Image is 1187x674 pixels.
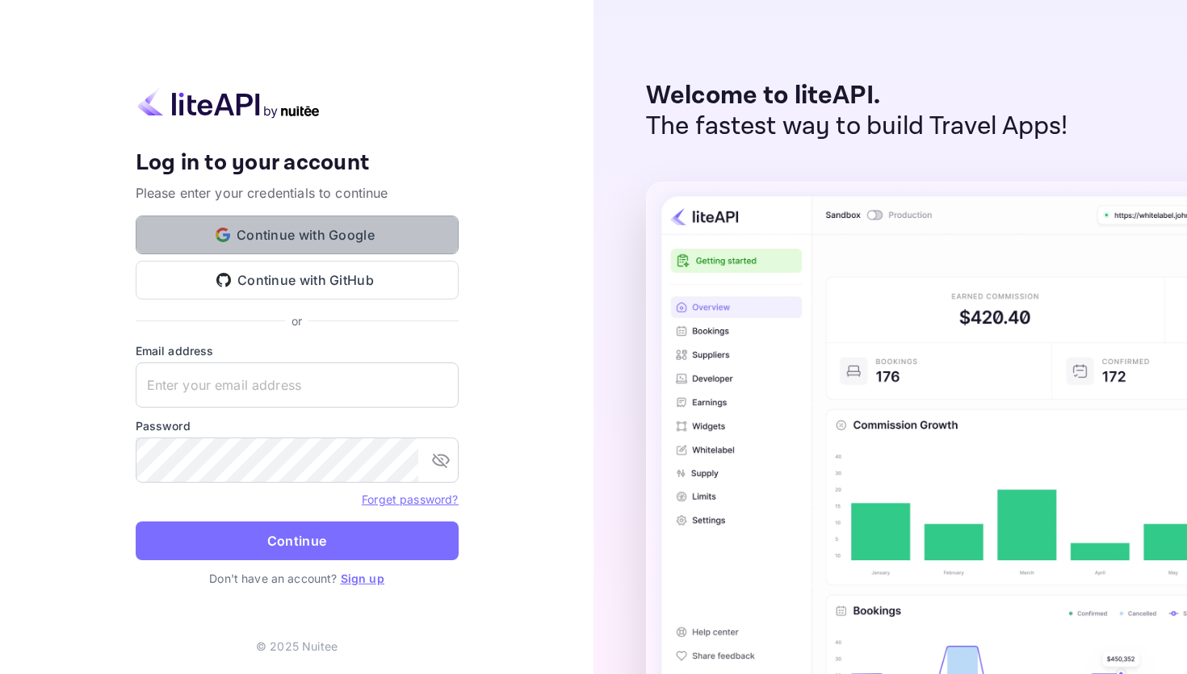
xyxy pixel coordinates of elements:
[136,521,459,560] button: Continue
[256,638,338,655] p: © 2025 Nuitee
[136,417,459,434] label: Password
[362,492,458,506] a: Forget password?
[136,149,459,178] h4: Log in to your account
[292,312,302,329] p: or
[136,362,459,408] input: Enter your email address
[136,261,459,299] button: Continue with GitHub
[341,571,384,585] a: Sign up
[136,87,321,119] img: liteapi
[136,183,459,203] p: Please enter your credentials to continue
[136,342,459,359] label: Email address
[362,491,458,507] a: Forget password?
[646,111,1068,142] p: The fastest way to build Travel Apps!
[425,444,457,476] button: toggle password visibility
[136,216,459,254] button: Continue with Google
[646,81,1068,111] p: Welcome to liteAPI.
[136,570,459,587] p: Don't have an account?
